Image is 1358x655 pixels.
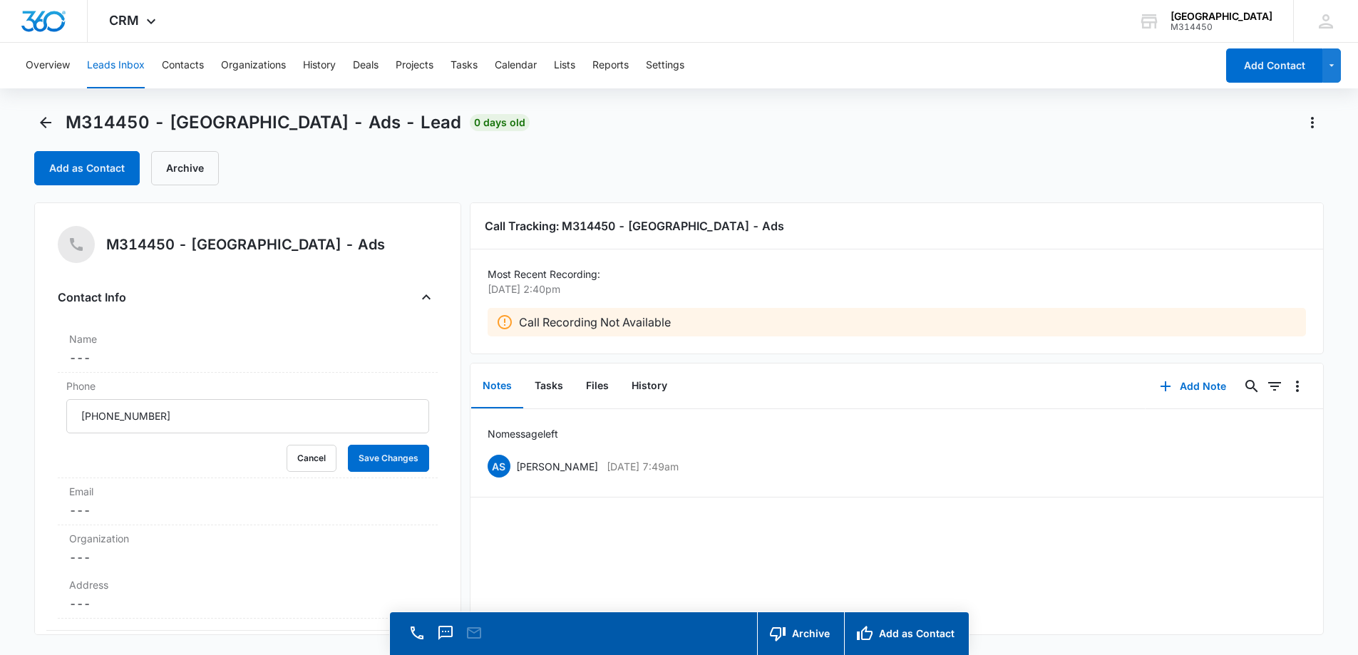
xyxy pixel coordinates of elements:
span: 0 days old [470,114,530,131]
dd: --- [69,549,426,566]
span: M314450 - [GEOGRAPHIC_DATA] - Ads - Lead [66,112,461,133]
div: account id [1171,22,1272,32]
span: AS [488,455,510,478]
h3: Call Tracking: M314450 - [GEOGRAPHIC_DATA] - Ads [485,217,1310,234]
button: Overview [26,43,70,88]
button: Add as Contact [844,612,969,655]
button: Deals [353,43,379,88]
button: Save Changes [348,445,429,472]
button: Cancel [287,445,336,472]
button: Call [407,623,427,643]
button: Projects [396,43,433,88]
button: Overflow Menu [1286,375,1309,398]
div: Address--- [58,572,438,619]
p: No message left [488,426,558,441]
button: Tasks [523,364,575,408]
button: Text [436,623,456,643]
dd: --- [69,349,426,366]
button: Add as Contact [34,151,140,185]
button: Calendar [495,43,537,88]
input: Phone [66,399,429,433]
label: Name [69,331,426,346]
label: Organization [69,531,426,546]
button: Reports [592,43,629,88]
button: Organizations [221,43,286,88]
button: Archive [757,612,844,655]
dd: --- [69,502,426,519]
p: [DATE] 7:49am [607,459,679,474]
a: Text [436,631,456,644]
p: Most Recent Recording: [488,267,1307,282]
p: [PERSON_NAME] [516,459,598,474]
h4: Contact Info [58,289,126,306]
button: Back [34,111,57,134]
label: Email [69,484,426,499]
button: Settings [646,43,684,88]
button: Close [415,286,438,309]
p: [DATE] 2:40pm [488,282,1298,296]
button: Actions [1301,111,1324,134]
button: Files [575,364,620,408]
button: Search... [1240,375,1263,398]
dd: --- [69,595,426,612]
button: Add Contact [1226,48,1322,83]
button: History [303,43,336,88]
div: Email--- [58,478,438,525]
button: Archive [151,151,219,185]
p: Call Recording Not Available [519,314,671,331]
button: Tasks [451,43,478,88]
button: Lists [554,43,575,88]
a: Call [407,631,427,644]
button: Leads Inbox [87,43,145,88]
button: Notes [471,364,523,408]
div: account name [1171,11,1272,22]
button: History [620,364,679,408]
span: CRM [109,13,139,28]
h5: M314450 - [GEOGRAPHIC_DATA] - Ads [106,234,385,255]
label: Address [69,577,426,592]
button: Filters [1263,375,1286,398]
div: Name--- [58,326,438,373]
button: Contacts [162,43,204,88]
button: Add Note [1146,369,1240,403]
label: Phone [66,378,429,393]
div: Organization--- [58,525,438,572]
